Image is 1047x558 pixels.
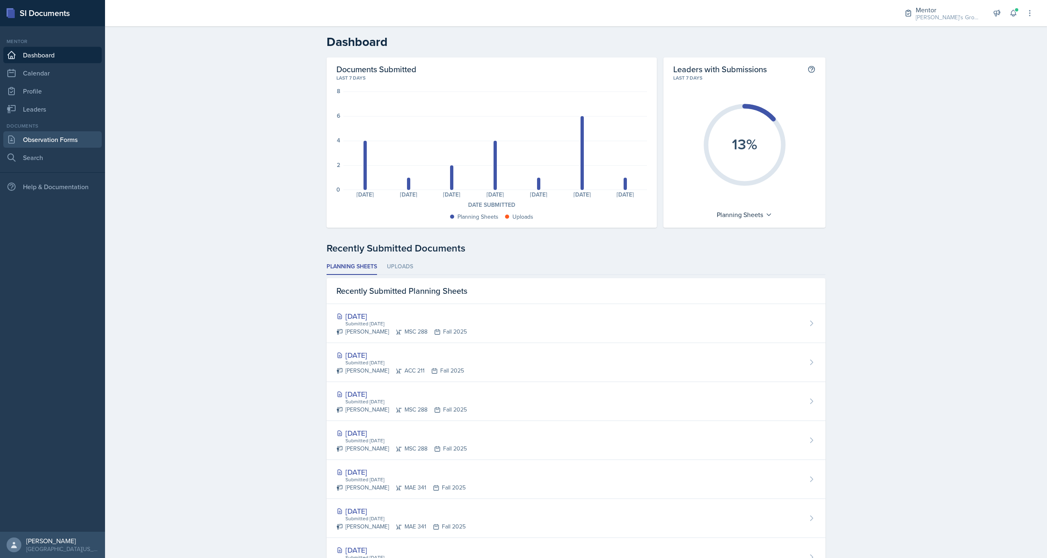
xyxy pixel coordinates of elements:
div: [DATE] [336,467,466,478]
div: [PERSON_NAME] [26,537,98,545]
div: [DATE] [473,192,517,197]
div: [DATE] [336,505,466,517]
a: Calendar [3,65,102,81]
a: Profile [3,83,102,99]
div: Planning Sheets [457,213,498,221]
div: Last 7 days [336,74,647,82]
div: Planning Sheets [713,208,776,221]
div: [DATE] [336,389,467,400]
a: Dashboard [3,47,102,63]
a: Leaders [3,101,102,117]
a: [DATE] Submitted [DATE] [PERSON_NAME]MSC 288Fall 2025 [327,382,825,421]
div: Mentor [916,5,981,15]
a: [DATE] Submitted [DATE] [PERSON_NAME]MAE 341Fall 2025 [327,460,825,499]
div: 4 [337,137,340,143]
h2: Documents Submitted [336,64,647,74]
div: 0 [336,187,340,192]
div: Submitted [DATE] [345,398,467,405]
div: [DATE] [517,192,560,197]
div: [GEOGRAPHIC_DATA][US_STATE] in [GEOGRAPHIC_DATA] [26,545,98,553]
div: [PERSON_NAME] MSC 288 Fall 2025 [336,405,467,414]
div: [PERSON_NAME] MAE 341 Fall 2025 [336,522,466,531]
h2: Dashboard [327,34,825,49]
div: Recently Submitted Planning Sheets [327,278,825,304]
div: Submitted [DATE] [345,437,467,444]
div: Last 7 days [673,74,816,82]
div: [DATE] [336,544,466,556]
div: [DATE] [560,192,604,197]
div: [DATE] [387,192,430,197]
div: 6 [337,113,340,119]
li: Uploads [387,259,413,275]
div: [DATE] [336,428,467,439]
div: Recently Submitted Documents [327,241,825,256]
div: [DATE] [336,350,464,361]
div: Submitted [DATE] [345,320,467,327]
div: 2 [337,162,340,168]
div: [PERSON_NAME]'s Group / Fall 2025 [916,13,981,22]
a: [DATE] Submitted [DATE] [PERSON_NAME]MSC 288Fall 2025 [327,421,825,460]
div: [PERSON_NAME] MSC 288 Fall 2025 [336,444,467,453]
div: [PERSON_NAME] MAE 341 Fall 2025 [336,483,466,492]
div: [PERSON_NAME] ACC 211 Fall 2025 [336,366,464,375]
div: 8 [337,88,340,94]
text: 13% [732,133,757,155]
div: [DATE] [430,192,474,197]
a: Observation Forms [3,131,102,148]
div: Mentor [3,38,102,45]
div: [DATE] [343,192,387,197]
div: Help & Documentation [3,178,102,195]
a: [DATE] Submitted [DATE] [PERSON_NAME]ACC 211Fall 2025 [327,343,825,382]
h2: Leaders with Submissions [673,64,767,74]
div: [PERSON_NAME] MSC 288 Fall 2025 [336,327,467,336]
div: Submitted [DATE] [345,515,466,522]
div: Documents [3,122,102,130]
div: [DATE] [336,311,467,322]
div: Submitted [DATE] [345,476,466,483]
div: Date Submitted [336,201,647,209]
li: Planning Sheets [327,259,377,275]
a: [DATE] Submitted [DATE] [PERSON_NAME]MSC 288Fall 2025 [327,304,825,343]
div: Submitted [DATE] [345,359,464,366]
div: [DATE] [604,192,647,197]
a: [DATE] Submitted [DATE] [PERSON_NAME]MAE 341Fall 2025 [327,499,825,538]
div: Uploads [512,213,533,221]
a: Search [3,149,102,166]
